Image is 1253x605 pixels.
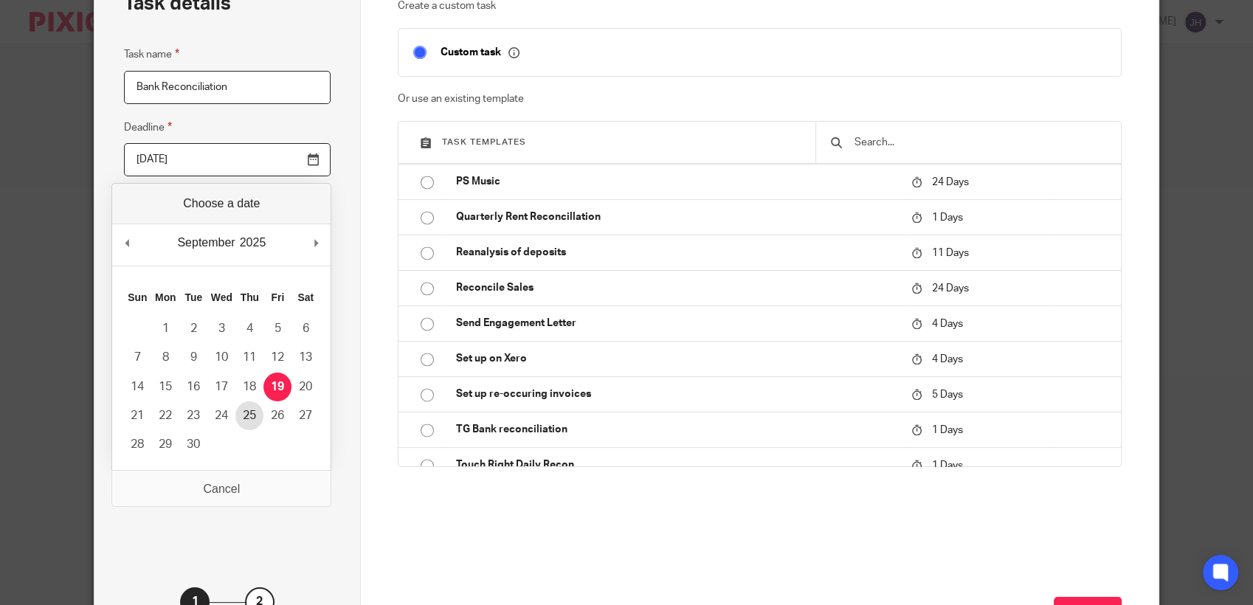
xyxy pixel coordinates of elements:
[308,232,323,254] button: Next Month
[124,71,330,104] input: Task name
[179,314,207,343] button: 2
[442,138,526,146] span: Task templates
[456,245,897,260] p: Reanalysis of deposits
[124,46,179,63] label: Task name
[932,389,963,399] span: 5 Days
[456,351,897,366] p: Set up on Xero
[932,460,963,470] span: 1 Days
[235,401,263,430] button: 25
[456,174,897,189] p: PS Music
[175,232,237,254] div: September
[263,373,291,401] button: 19
[291,343,320,372] button: 13
[155,291,176,303] abbr: Monday
[932,318,963,328] span: 4 Days
[456,422,897,437] p: TG Bank reconciliation
[207,373,235,401] button: 17
[123,373,151,401] button: 14
[456,280,897,295] p: Reconcile Sales
[207,401,235,430] button: 24
[291,373,320,401] button: 20
[235,343,263,372] button: 11
[291,314,320,343] button: 6
[456,387,897,401] p: Set up re-occuring invoices
[151,373,179,401] button: 15
[398,91,1122,106] p: Or use an existing template
[207,343,235,372] button: 10
[932,353,963,364] span: 4 Days
[932,283,969,293] span: 24 Days
[123,430,151,459] button: 28
[932,424,963,435] span: 1 Days
[932,212,963,222] span: 1 Days
[151,401,179,430] button: 22
[263,314,291,343] button: 5
[235,373,263,401] button: 18
[151,343,179,372] button: 8
[291,401,320,430] button: 27
[179,430,207,459] button: 30
[853,134,1105,151] input: Search...
[128,291,147,303] abbr: Sunday
[124,143,330,176] input: Use the arrow keys to pick a date
[441,46,520,59] p: Custom task
[271,291,284,303] abbr: Friday
[185,291,203,303] abbr: Tuesday
[456,316,897,331] p: Send Engagement Letter
[151,314,179,343] button: 1
[179,343,207,372] button: 9
[120,232,134,254] button: Previous Month
[263,401,291,430] button: 26
[298,291,314,303] abbr: Saturday
[238,232,269,254] div: 2025
[932,247,969,257] span: 11 Days
[241,291,259,303] abbr: Thursday
[235,314,263,343] button: 4
[123,343,151,372] button: 7
[179,373,207,401] button: 16
[207,314,235,343] button: 3
[136,468,318,483] p: Network Artists International Ltd
[456,457,897,472] p: Touch Right Daily Recon
[211,291,232,303] abbr: Wednesday
[151,430,179,459] button: 29
[263,343,291,372] button: 12
[123,401,151,430] button: 21
[456,210,897,224] p: Quarterly Rent Reconcillation
[179,401,207,430] button: 23
[124,119,172,136] label: Deadline
[932,176,969,187] span: 24 Days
